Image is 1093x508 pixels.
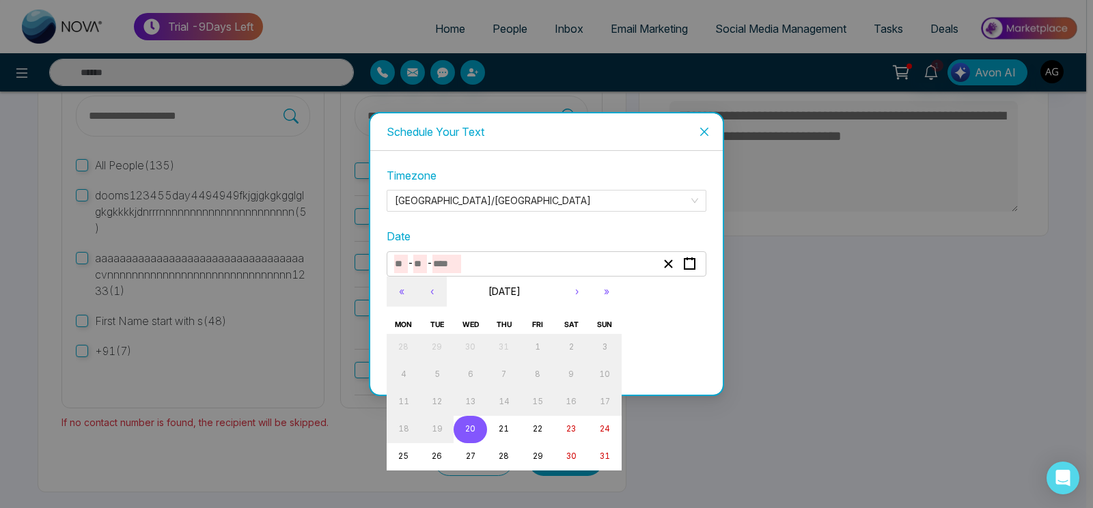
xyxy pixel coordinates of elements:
[499,342,509,352] abbr: July 31, 2025
[699,126,710,137] span: close
[532,320,543,329] abbr: Friday
[555,389,588,416] button: August 16, 2025
[387,277,417,307] button: «
[599,369,610,379] abbr: August 10, 2025
[465,424,475,434] abbr: August 20, 2025
[521,334,555,361] button: August 1, 2025
[521,443,555,470] button: August 29, 2025
[468,369,473,379] abbr: August 6, 2025
[555,334,588,361] button: August 2, 2025
[387,124,706,139] div: Schedule Your Text
[686,113,723,150] button: Close
[564,320,579,329] abbr: Saturday
[432,397,442,406] abbr: August 12, 2025
[487,416,521,443] button: August 21, 2025
[387,167,706,184] label: Timezone
[387,389,420,416] button: August 11, 2025
[420,443,454,470] button: August 26, 2025
[420,361,454,389] button: August 5, 2025
[521,361,555,389] button: August 8, 2025
[432,342,442,352] abbr: July 29, 2025
[487,443,521,470] button: August 28, 2025
[555,361,588,389] button: August 9, 2025
[603,342,607,352] abbr: August 3, 2025
[588,416,622,443] button: August 24, 2025
[499,424,509,434] abbr: August 21, 2025
[454,361,487,389] button: August 6, 2025
[387,228,706,245] label: Date
[501,369,506,379] abbr: August 7, 2025
[465,397,475,406] abbr: August 13, 2025
[398,342,409,352] abbr: July 28, 2025
[487,361,521,389] button: August 7, 2025
[535,369,540,379] abbr: August 8, 2025
[387,361,420,389] button: August 4, 2025
[568,369,574,379] abbr: August 9, 2025
[499,451,509,461] abbr: August 28, 2025
[395,320,412,329] abbr: Monday
[430,320,444,329] abbr: Tuesday
[600,451,610,461] abbr: August 31, 2025
[566,451,577,461] abbr: August 30, 2025
[535,342,540,352] abbr: August 1, 2025
[387,443,420,470] button: August 25, 2025
[401,369,406,379] abbr: August 4, 2025
[592,277,622,307] button: »
[387,416,420,443] button: August 18, 2025
[499,397,510,406] abbr: August 14, 2025
[566,397,577,406] abbr: August 16, 2025
[588,443,622,470] button: August 31, 2025
[454,334,487,361] button: July 30, 2025
[398,424,409,434] abbr: August 18, 2025
[465,342,475,352] abbr: July 30, 2025
[497,320,512,329] abbr: Thursday
[597,320,612,329] abbr: Sunday
[533,424,542,434] abbr: August 22, 2025
[487,389,521,416] button: August 14, 2025
[420,416,454,443] button: August 19, 2025
[588,389,622,416] button: August 17, 2025
[398,397,409,406] abbr: August 11, 2025
[408,255,413,271] span: -
[462,320,479,329] abbr: Wednesday
[420,334,454,361] button: July 29, 2025
[600,424,610,434] abbr: August 24, 2025
[432,451,442,461] abbr: August 26, 2025
[432,424,443,434] abbr: August 19, 2025
[420,389,454,416] button: August 12, 2025
[588,361,622,389] button: August 10, 2025
[487,334,521,361] button: July 31, 2025
[454,416,487,443] button: August 20, 2025
[466,451,475,461] abbr: August 27, 2025
[454,389,487,416] button: August 13, 2025
[454,443,487,470] button: August 27, 2025
[395,190,698,211] span: Asia/Kolkata
[387,334,420,361] button: July 28, 2025
[533,451,543,461] abbr: August 29, 2025
[447,277,562,307] button: [DATE]
[434,369,440,379] abbr: August 5, 2025
[427,255,432,271] span: -
[562,277,592,307] button: ›
[398,451,409,461] abbr: August 25, 2025
[1047,462,1079,494] div: Open Intercom Messenger
[569,342,574,352] abbr: August 2, 2025
[566,424,576,434] abbr: August 23, 2025
[588,334,622,361] button: August 3, 2025
[488,285,521,297] span: [DATE]
[555,416,588,443] button: August 23, 2025
[521,416,555,443] button: August 22, 2025
[521,389,555,416] button: August 15, 2025
[532,397,543,406] abbr: August 15, 2025
[600,397,610,406] abbr: August 17, 2025
[417,277,447,307] button: ‹
[555,443,588,470] button: August 30, 2025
